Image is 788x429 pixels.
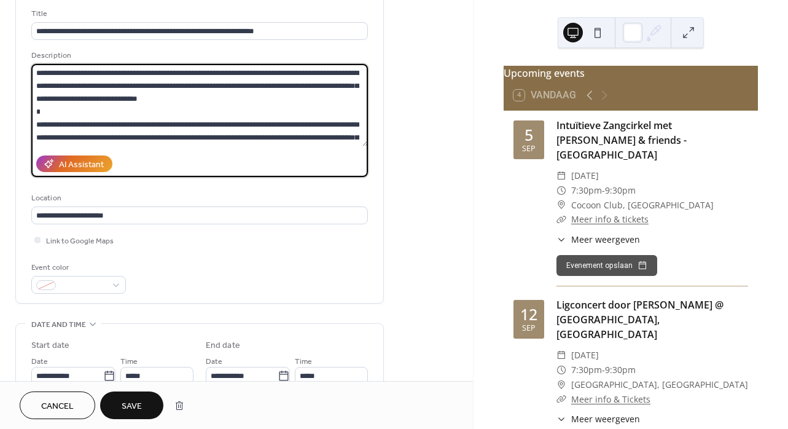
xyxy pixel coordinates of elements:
[556,233,640,246] button: ​Meer weergeven
[571,183,602,198] span: 7:30pm
[46,235,114,248] span: Link to Google Maps
[522,325,536,333] div: sep
[31,355,48,368] span: Date
[120,355,138,368] span: Time
[556,412,566,425] div: ​
[59,159,104,171] div: AI Assistant
[571,377,748,392] span: [GEOGRAPHIC_DATA], [GEOGRAPHIC_DATA]
[556,119,687,162] a: Intuïtieve Zangcirkel met [PERSON_NAME] & friends - [GEOGRAPHIC_DATA]
[556,168,566,183] div: ​
[556,377,566,392] div: ​
[556,255,657,276] button: Evenement opslaan
[605,363,636,377] span: 9:30pm
[525,127,533,143] div: 5
[206,355,222,368] span: Date
[602,183,605,198] span: -
[36,155,112,172] button: AI Assistant
[522,145,536,153] div: sep
[31,49,365,62] div: Description
[556,298,724,341] a: Ligconcert door [PERSON_NAME] @ [GEOGRAPHIC_DATA], [GEOGRAPHIC_DATA]
[571,412,640,425] span: Meer weergeven
[571,233,640,246] span: Meer weergeven
[556,412,640,425] button: ​Meer weergeven
[571,198,714,213] span: Cocoon Club, [GEOGRAPHIC_DATA]
[41,400,74,413] span: Cancel
[556,198,566,213] div: ​
[31,339,69,352] div: Start date
[295,355,312,368] span: Time
[31,7,365,20] div: Title
[556,212,566,227] div: ​
[556,233,566,246] div: ​
[556,363,566,377] div: ​
[556,348,566,363] div: ​
[556,183,566,198] div: ​
[571,393,650,405] a: Meer info & Tickets
[571,363,602,377] span: 7:30pm
[571,168,599,183] span: [DATE]
[20,392,95,419] button: Cancel
[206,339,240,352] div: End date
[504,66,758,81] div: Upcoming events
[602,363,605,377] span: -
[571,213,649,225] a: Meer info & tickets
[100,392,163,419] button: Save
[605,183,636,198] span: 9:30pm
[31,261,123,274] div: Event color
[556,392,566,407] div: ​
[520,307,537,322] div: 12
[571,348,599,363] span: [DATE]
[122,400,142,413] span: Save
[31,192,365,205] div: Location
[31,318,86,331] span: Date and time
